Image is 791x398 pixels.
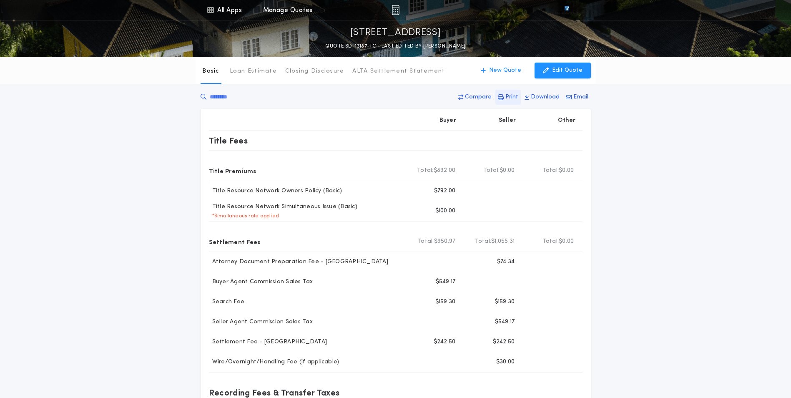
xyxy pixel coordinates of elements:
p: New Quote [489,66,521,75]
p: $792.00 [434,187,456,195]
p: $549.17 [495,318,515,326]
button: Download [522,90,562,105]
p: Settlement Fees [209,235,261,248]
p: $74.34 [497,258,515,266]
p: Title Resource Network Owners Policy (Basic) [209,187,342,195]
span: $892.00 [434,166,456,175]
b: Total: [417,237,434,246]
p: $100.00 [435,207,456,215]
p: $159.30 [435,298,456,306]
p: Search Fee [209,298,245,306]
p: Seller Agent Commission Sales Tax [209,318,313,326]
p: $30.00 [496,358,515,366]
img: img [392,5,399,15]
button: New Quote [472,63,530,78]
p: Loan Estimate [230,67,277,76]
span: $0.00 [559,237,574,246]
b: Total: [475,237,492,246]
span: $0.00 [500,166,515,175]
p: Title Fees [209,134,248,147]
p: * Simultaneous rate applied [209,213,279,219]
p: Title Resource Network Simultaneous Issue (Basic) [209,203,357,211]
b: Total: [483,166,500,175]
p: $242.50 [493,338,515,346]
p: ALTA Settlement Statement [352,67,445,76]
b: Total: [542,166,559,175]
p: Email [573,93,588,101]
p: QUOTE SD-13187-TC - LAST EDITED BY [PERSON_NAME] [325,42,465,50]
p: [STREET_ADDRESS] [350,26,441,40]
p: $242.50 [434,338,456,346]
button: Compare [456,90,494,105]
p: Download [531,93,560,101]
span: $1,055.31 [491,237,515,246]
span: $950.97 [434,237,456,246]
p: Buyer [439,116,456,125]
p: $549.17 [436,278,456,286]
button: Print [495,90,521,105]
p: Closing Disclosure [285,67,344,76]
b: Total: [542,237,559,246]
span: $0.00 [559,166,574,175]
p: $159.30 [495,298,515,306]
img: vs-icon [549,6,584,14]
p: Settlement Fee - [GEOGRAPHIC_DATA] [209,338,327,346]
p: Edit Quote [552,66,583,75]
p: Buyer Agent Commission Sales Tax [209,278,313,286]
p: Basic [202,67,219,76]
p: Seller [499,116,516,125]
p: Compare [465,93,492,101]
button: Email [563,90,591,105]
p: Attorney Document Preparation Fee - [GEOGRAPHIC_DATA] [209,258,388,266]
p: Wire/Overnight/Handling Fee (if applicable) [209,358,339,366]
p: Title Premiums [209,164,256,177]
button: Edit Quote [535,63,591,78]
p: Other [558,116,575,125]
b: Total: [417,166,434,175]
p: Print [505,93,518,101]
